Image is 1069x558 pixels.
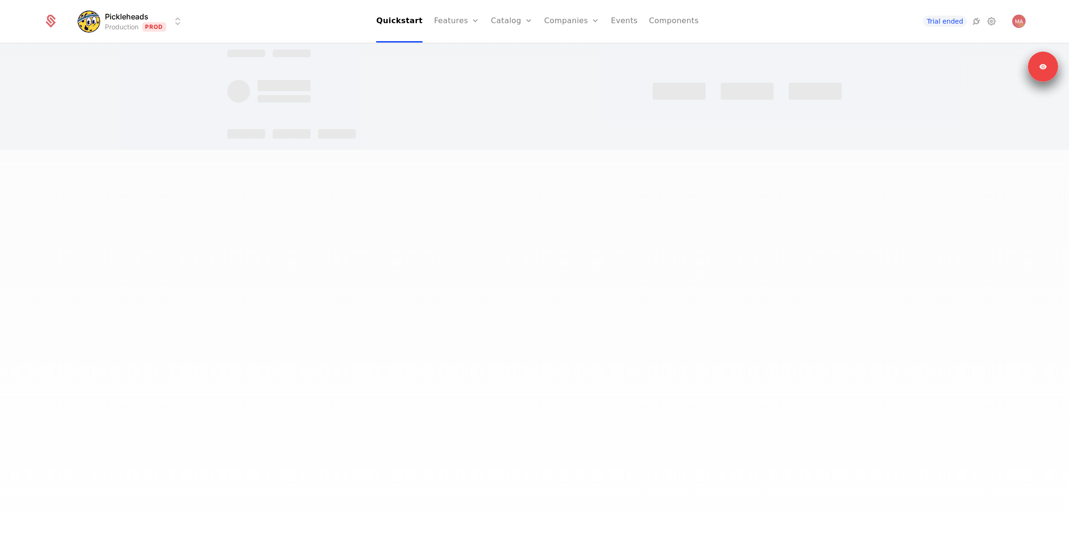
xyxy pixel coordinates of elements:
[80,11,183,32] button: Select environment
[78,10,100,33] img: Pickleheads
[986,16,997,27] a: Settings
[971,16,982,27] a: Integrations
[105,11,148,22] span: Pickleheads
[923,16,967,27] a: Trial ended
[1012,15,1026,28] button: Open user button
[142,22,166,32] span: Prod
[1012,15,1026,28] img: Max Ade
[105,22,138,32] div: Production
